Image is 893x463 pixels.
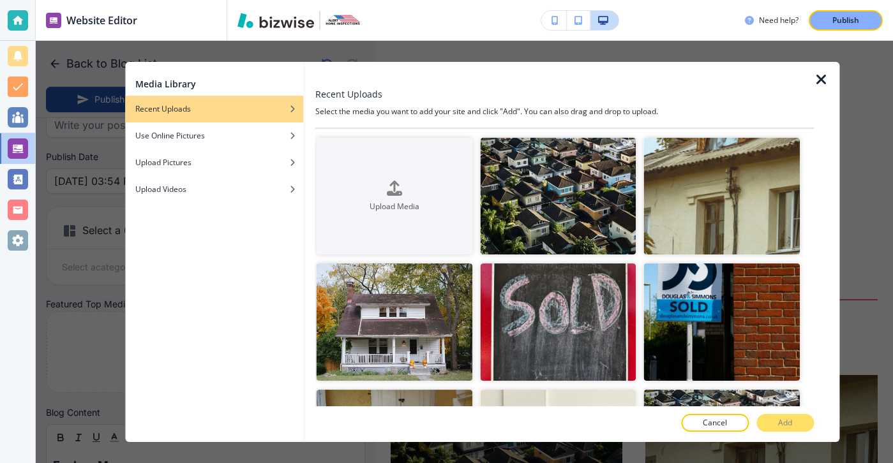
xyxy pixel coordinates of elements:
h4: Select the media you want to add your site and click "Add". You can also drag and drop to upload. [315,106,814,117]
img: Bizwise Logo [237,13,314,28]
button: Upload Videos [125,176,304,203]
button: Use Online Pictures [125,122,304,149]
h4: Use Online Pictures [135,130,205,142]
h3: Need help? [759,15,799,26]
button: Upload Media [317,138,473,254]
img: editor icon [46,13,61,28]
h4: Upload Pictures [135,157,191,168]
button: Recent Uploads [125,96,304,122]
h2: Website Editor [66,13,137,28]
img: Your Logo [326,15,360,25]
p: Cancel [703,417,727,429]
h4: Upload Media [317,201,473,212]
button: Publish [809,10,883,31]
h3: Recent Uploads [315,87,382,101]
h2: Media Library [135,77,196,91]
button: Upload Pictures [125,149,304,176]
h4: Upload Videos [135,184,186,195]
button: Cancel [681,414,749,432]
p: Publish [832,15,859,26]
h4: Recent Uploads [135,103,191,115]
